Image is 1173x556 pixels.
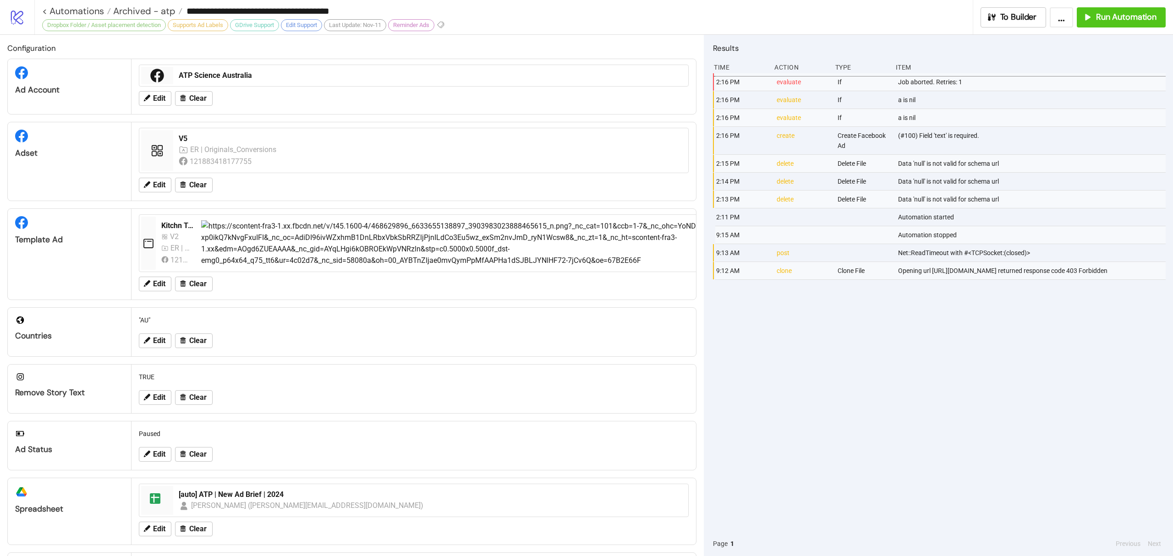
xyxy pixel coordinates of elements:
div: If [837,73,891,91]
button: Previous [1113,539,1143,549]
div: Ad Account [15,85,124,95]
button: Clear [175,91,213,106]
button: To Builder [981,7,1047,27]
div: 2:15 PM [715,155,769,172]
div: 9:15 AM [715,226,769,244]
span: Edit [153,94,165,103]
div: "AU" [135,311,692,329]
div: evaluate [776,91,830,109]
div: Paused [135,425,692,442]
div: Delete File [837,173,891,190]
button: Clear [175,447,213,462]
span: Edit [153,393,165,402]
div: a is nil [897,109,1168,126]
div: Kitchn Template [161,221,194,231]
div: delete [776,191,830,208]
div: Reminder Ads [388,19,434,31]
div: clone [776,262,830,279]
button: Clear [175,178,213,192]
button: Next [1145,539,1164,549]
div: create [776,127,830,154]
button: Clear [175,333,213,348]
span: Archived - atp [111,5,175,17]
button: ... [1050,7,1073,27]
span: To Builder [1000,12,1037,22]
button: 1 [728,539,737,549]
div: ER | Originals_Conversions [170,242,190,254]
button: Edit [139,333,171,348]
div: delete [776,173,830,190]
div: Remove Story Text [15,387,124,398]
div: Data 'null' is not valid for schema url [897,191,1168,208]
div: [auto] ATP | New Ad Brief | 2024 [179,490,683,500]
span: Edit [153,280,165,288]
div: Create Facebook Ad [837,127,891,154]
button: Edit [139,91,171,106]
span: Run Automation [1096,12,1157,22]
div: Net::ReadTimeout with #<TCPSocket:(closed)> [897,244,1168,262]
div: evaluate [776,73,830,91]
button: Clear [175,277,213,291]
div: Job aborted. Retries: 1 [897,73,1168,91]
span: Edit [153,181,165,189]
span: Clear [189,181,207,189]
h2: Configuration [7,42,696,54]
div: [PERSON_NAME] ([PERSON_NAME][EMAIL_ADDRESS][DOMAIN_NAME]) [191,500,424,511]
div: 2:16 PM [715,127,769,154]
div: 2:16 PM [715,91,769,109]
div: Template Ad [15,234,124,245]
span: Clear [189,393,207,402]
button: Edit [139,447,171,462]
div: Countries [15,331,124,341]
button: Clear [175,390,213,405]
span: Page [713,539,728,549]
button: Edit [139,522,171,536]
img: https://scontent-fra3-1.xx.fbcdn.net/v/t45.1600-4/468629896_6633655138897_3903983023888465615_n.p... [201,220,749,267]
div: Spreadsheet [15,504,124,514]
a: Archived - atp [111,6,182,16]
button: Clear [175,522,213,536]
div: 9:13 AM [715,244,769,262]
div: GDrive Support [230,19,279,31]
div: evaluate [776,109,830,126]
div: Data 'null' is not valid for schema url [897,173,1168,190]
div: 2:13 PM [715,191,769,208]
div: 9:12 AM [715,262,769,279]
div: delete [776,155,830,172]
div: Action [773,59,828,76]
div: a is nil [897,91,1168,109]
div: post [776,244,830,262]
span: Clear [189,280,207,288]
div: Last Update: Nov-11 [324,19,386,31]
div: Type [834,59,888,76]
div: 2:11 PM [715,208,769,226]
span: Edit [153,337,165,345]
span: Edit [153,450,165,458]
button: Edit [139,178,171,192]
button: Run Automation [1077,7,1166,27]
span: Clear [189,450,207,458]
div: Dropbox Folder / Asset placement detection [42,19,166,31]
div: Automation stopped [897,226,1168,244]
div: 121883418177755 [170,254,190,266]
div: V5 [179,134,683,144]
div: 2:16 PM [715,73,769,91]
div: Adset [15,148,124,158]
div: If [837,91,891,109]
div: ATP Science Australia [179,71,683,81]
div: Data 'null' is not valid for schema url [897,155,1168,172]
div: Delete File [837,191,891,208]
div: V2 [170,231,183,242]
div: (#100) Field 'text' is required. [897,127,1168,154]
div: TRUE [135,368,692,386]
div: Opening url [URL][DOMAIN_NAME] returned response code 403 Forbidden [897,262,1168,279]
div: 2:14 PM [715,173,769,190]
span: Edit [153,525,165,533]
div: Item [895,59,1166,76]
span: Clear [189,525,207,533]
div: ER | Originals_Conversions [190,144,278,155]
div: 2:16 PM [715,109,769,126]
a: < Automations [42,6,111,16]
div: Automation started [897,208,1168,226]
div: Time [713,59,767,76]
